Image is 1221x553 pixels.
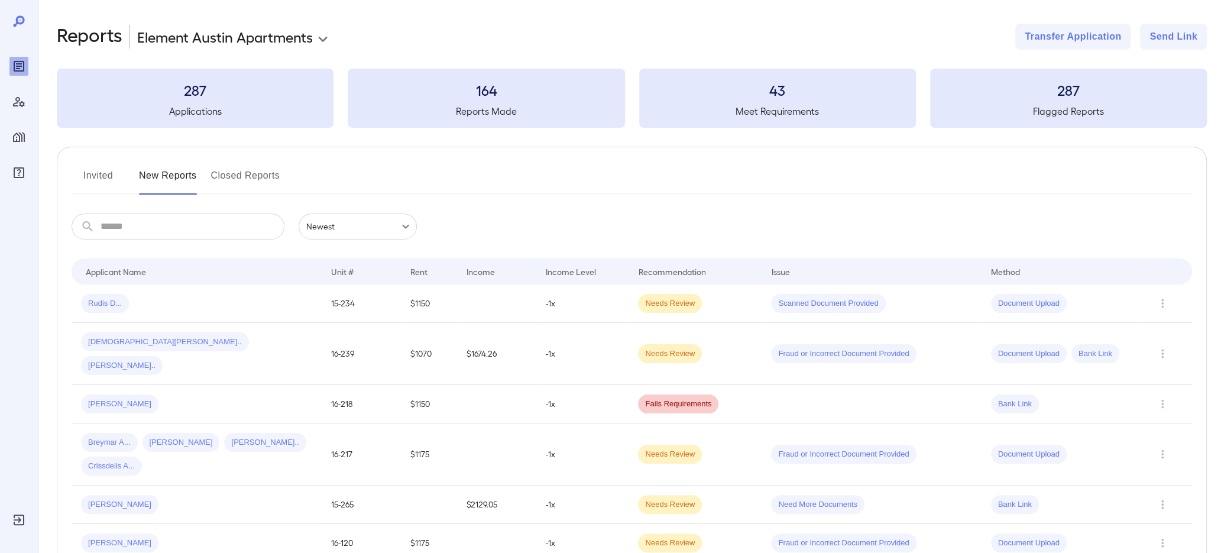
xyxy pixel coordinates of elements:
[546,264,596,279] div: Income Level
[1153,445,1172,464] button: Row Actions
[9,128,28,147] div: Manage Properties
[401,323,457,385] td: $1070
[1140,24,1207,50] button: Send Link
[401,423,457,486] td: $1175
[930,80,1207,99] h3: 287
[1153,344,1172,363] button: Row Actions
[331,264,354,279] div: Unit #
[536,284,629,323] td: -1x
[991,298,1067,309] span: Document Upload
[638,538,702,549] span: Needs Review
[1153,394,1172,413] button: Row Actions
[81,360,163,371] span: [PERSON_NAME]..
[72,166,125,195] button: Invited
[322,385,401,423] td: 16-218
[81,437,138,448] span: Breymar A...
[771,298,885,309] span: Scanned Document Provided
[57,24,122,50] h2: Reports
[467,264,495,279] div: Income
[1153,495,1172,514] button: Row Actions
[638,348,702,360] span: Needs Review
[139,166,197,195] button: New Reports
[9,57,28,76] div: Reports
[991,449,1067,460] span: Document Upload
[401,385,457,423] td: $1150
[771,538,916,549] span: Fraud or Incorrect Document Provided
[1153,533,1172,552] button: Row Actions
[9,92,28,111] div: Manage Users
[9,510,28,529] div: Log Out
[81,337,249,348] span: [DEMOGRAPHIC_DATA][PERSON_NAME]..
[81,538,158,549] span: [PERSON_NAME]
[991,499,1039,510] span: Bank Link
[991,399,1039,410] span: Bank Link
[9,163,28,182] div: FAQ
[410,264,429,279] div: Rent
[57,80,333,99] h3: 287
[81,298,129,309] span: Rudis D...
[86,264,146,279] div: Applicant Name
[639,104,916,118] h5: Meet Requirements
[1071,348,1119,360] span: Bank Link
[1153,294,1172,313] button: Row Actions
[638,499,702,510] span: Needs Review
[81,461,142,472] span: Crissdelis A...
[536,385,629,423] td: -1x
[57,69,1207,128] summary: 287Applications164Reports Made43Meet Requirements287Flagged Reports
[142,437,220,448] span: [PERSON_NAME]
[81,399,158,410] span: [PERSON_NAME]
[299,214,417,240] div: Newest
[211,166,280,195] button: Closed Reports
[224,437,306,448] span: [PERSON_NAME]..
[536,423,629,486] td: -1x
[322,486,401,524] td: 15-265
[457,323,536,385] td: $1674.26
[137,27,313,46] p: Element Austin Apartments
[457,486,536,524] td: $2129.05
[991,348,1067,360] span: Document Upload
[1015,24,1131,50] button: Transfer Application
[771,449,916,460] span: Fraud or Incorrect Document Provided
[991,538,1067,549] span: Document Upload
[991,264,1020,279] div: Method
[638,449,702,460] span: Needs Review
[930,104,1207,118] h5: Flagged Reports
[639,80,916,99] h3: 43
[322,284,401,323] td: 15-234
[771,499,864,510] span: Need More Documents
[322,323,401,385] td: 16-239
[536,323,629,385] td: -1x
[57,104,333,118] h5: Applications
[536,486,629,524] td: -1x
[348,80,624,99] h3: 164
[638,399,718,410] span: Fails Requirements
[638,298,702,309] span: Needs Review
[81,499,158,510] span: [PERSON_NAME]
[771,264,790,279] div: Issue
[401,284,457,323] td: $1150
[348,104,624,118] h5: Reports Made
[771,348,916,360] span: Fraud or Incorrect Document Provided
[638,264,705,279] div: Recommendation
[322,423,401,486] td: 16-217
